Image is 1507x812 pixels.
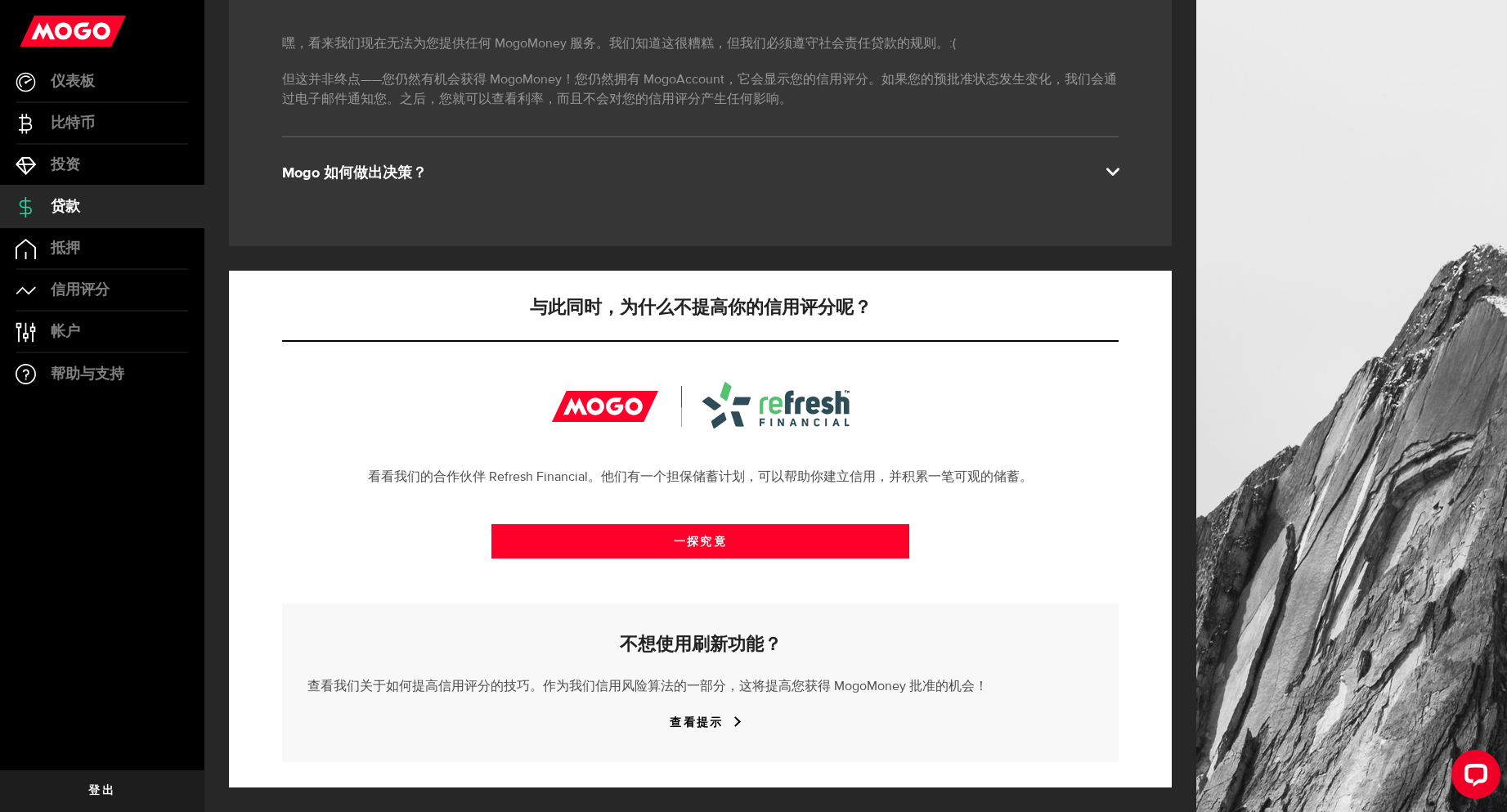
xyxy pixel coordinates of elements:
[282,38,956,51] font: 嘿，看来我们现在无法为您提供任何 MogoMoney 服务。我们知道这很糟糕，但我们必须遵守社会责任贷款的规则。:(
[674,536,726,548] font: 一探究竟
[530,299,872,317] font: 与此同时，为什么不提高你的信用评分呢？
[51,323,80,340] font: 帐户
[51,73,95,90] font: 仪表板
[368,471,1033,484] font: 看看我们的合作伙伴 Refresh Financial。他们有一个担保储蓄计划，可以帮助你建立信用，并积累一笔可观的储蓄。
[51,240,80,257] font: 抵押
[1438,743,1507,812] iframe: LiveChat 聊天小部件
[282,166,427,181] font: Mogo 如何做出决策？
[491,524,910,559] a: 一探究竟
[620,636,782,654] font: 不想使用刷新功能？
[670,716,730,729] a: 查看提示
[51,198,80,215] font: 贷款
[51,281,110,298] font: 信用评分
[51,366,124,383] font: 帮助与支持
[51,114,95,132] font: 比特币
[282,74,1117,106] font: 但这并非终点——您仍然有机会获得 MogoMoney！您仍然拥有 MogoAccount，它会显示您的信用评分。如果您的预批准状态发生变化，我们会通过电子邮件通知您。之后，您就可以查看利率，而且...
[88,783,115,797] font: 登出
[51,156,80,173] font: 投资
[670,716,723,729] font: 查看提示
[307,680,988,693] font: 查看我们关于如何提高信用评分的技巧。作为我们信用风险算法的一部分，这将提高您获得 MogoMoney 批准的机会！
